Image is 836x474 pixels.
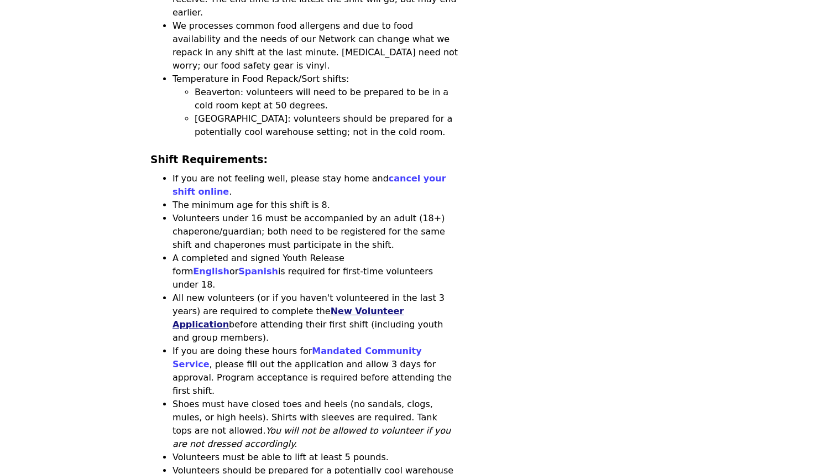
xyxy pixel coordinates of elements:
[173,173,446,197] a: cancel your shift online
[195,86,458,112] li: Beaverton: volunteers will need to be prepared to be in a cold room kept at 50 degrees.
[173,19,458,72] li: We processes common food allergens and due to food availability and the needs of our Network can ...
[150,154,268,165] strong: Shift Requirements:
[173,345,458,398] li: If you are doing these hours for , please fill out the application and allow 3 days for approval....
[193,266,229,277] a: English
[173,212,458,252] li: Volunteers under 16 must be accompanied by an adult (18+) chaperone/guardian; both need to be reg...
[173,72,458,139] li: Temperature in Food Repack/Sort shifts:
[173,425,451,449] em: You will not be allowed to volunteer if you are not dressed accordingly.
[173,451,458,464] li: Volunteers must be able to lift at least 5 pounds.
[195,112,458,139] li: [GEOGRAPHIC_DATA]: volunteers should be prepared for a potentially cool warehouse setting; not in...
[173,398,458,451] li: Shoes must have closed toes and heels (no sandals, clogs, mules, or high heels). Shirts with slee...
[173,306,404,330] a: New Volunteer Application
[173,291,458,345] li: All new volunteers (or if you haven't volunteered in the last 3 years) are required to complete t...
[173,252,458,291] li: A completed and signed Youth Release form or is required for first-time volunteers under 18.
[238,266,278,277] a: Spanish
[173,346,422,369] a: Mandated Community Service
[173,172,458,199] li: If you are not feeling well, please stay home and .
[173,199,458,212] li: The minimum age for this shift is 8.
